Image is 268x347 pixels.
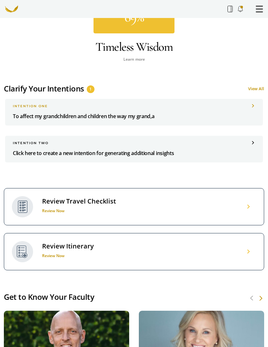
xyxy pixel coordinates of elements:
span: 1 [89,86,92,92]
div: Review Travel Checklist [42,197,116,205]
div: INTENTION one [13,104,255,108]
h3: Timeless Wisdom [4,39,264,55]
p: To affect my grandchildren and children the way my grand,a [13,112,255,120]
div: INTENTION two [13,141,255,145]
a: INTENTION twoClick here to create a new intention for generating additional insights [5,136,263,162]
p: Click here to create a new intention for generating additional insights [13,149,255,157]
h1: Review Now [42,253,94,258]
div: Review Itinerary [42,242,94,250]
a: INTENTION oneTo affect my grandchildren and children the way my grand,a [5,99,263,126]
a: View All [248,86,264,91]
h1: Review Now [42,208,116,213]
div: Get to Know Your Faculty [4,291,264,303]
a: Learn more [123,56,145,62]
div: Clarify Your Intentions [4,83,84,94]
span: 69% [124,8,144,26]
